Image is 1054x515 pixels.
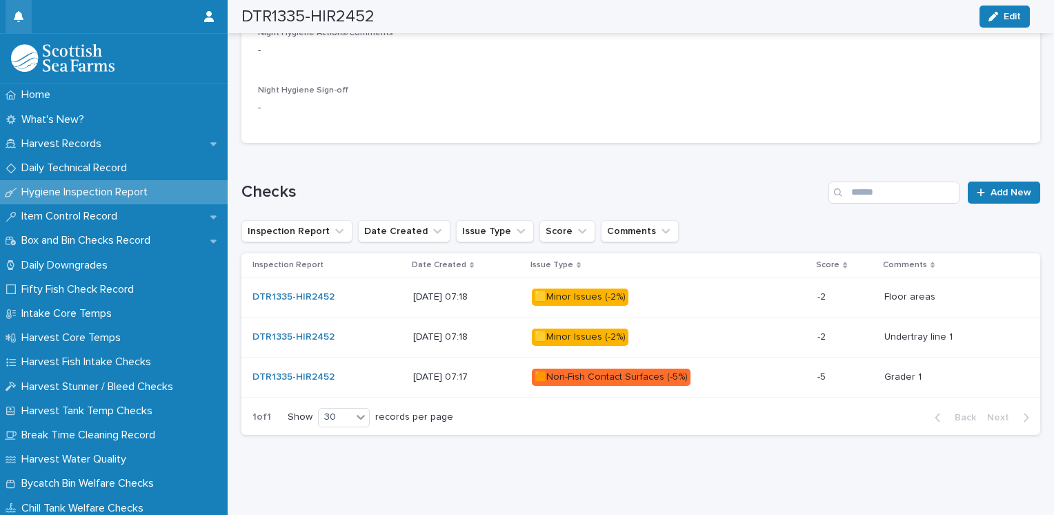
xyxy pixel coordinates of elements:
p: - [258,43,1024,58]
p: - [258,101,502,115]
p: Harvest Stunner / Bleed Checks [16,380,184,393]
p: Bycatch Bin Welfare Checks [16,477,165,490]
button: Back [924,411,982,424]
p: -2 [817,289,828,303]
span: Back [946,413,976,422]
p: Box and Bin Checks Record [16,234,161,247]
tr: DTR1335-HIR2452 [DATE] 07:18🟨Minor Issues (-2%)-2-2 Undertray line 1Undertray line 1 [241,318,1040,358]
p: Intake Core Temps [16,307,123,320]
p: Item Control Record [16,210,128,223]
a: DTR1335-HIR2452 [252,371,335,383]
span: Next [987,413,1017,422]
a: Add New [968,182,1040,204]
span: Add New [991,188,1031,197]
div: 🟨Minor Issues (-2%) [532,329,628,346]
p: Date Created [412,257,466,273]
p: Break Time Cleaning Record [16,429,166,442]
p: What's New? [16,113,95,126]
p: Harvest Core Temps [16,331,132,344]
h1: Checks [241,182,823,202]
p: Hygiene Inspection Report [16,186,159,199]
span: Edit [1004,12,1021,21]
p: Fifty Fish Check Record [16,283,145,296]
p: Home [16,88,61,101]
p: [DATE] 07:18 [413,331,521,343]
p: Comments [883,257,927,273]
p: -5 [817,369,828,383]
p: Floor areas [884,289,938,303]
p: 1 of 1 [241,400,282,434]
p: [DATE] 07:18 [413,291,521,303]
p: Issue Type [530,257,573,273]
p: Daily Downgrades [16,259,119,272]
button: Score [539,220,595,242]
img: mMrefqRFQpe26GRNOUkG [11,44,115,72]
p: Undertray line 1 [884,329,955,343]
span: Night Hygiene Sign-off [258,86,348,95]
tr: DTR1335-HIR2452 [DATE] 07:17🟧Non-Fish Contact Surfaces (-5%)-5-5 Grader 1Grader 1 [241,357,1040,397]
p: Harvest Fish Intake Checks [16,356,162,369]
h2: DTR1335-HIR2452 [241,7,375,27]
p: Score [816,257,839,273]
p: Chill Tank Welfare Checks [16,502,155,515]
button: Comments [601,220,679,242]
div: 🟨Minor Issues (-2%) [532,289,628,306]
p: Daily Technical Record [16,162,138,175]
div: 🟧Non-Fish Contact Surfaces (-5%) [532,369,690,386]
a: DTR1335-HIR2452 [252,331,335,343]
p: Harvest Tank Temp Checks [16,405,163,418]
p: Inspection Report [252,257,324,273]
input: Search [828,182,959,204]
button: Next [982,411,1040,424]
p: [DATE] 07:17 [413,371,521,383]
a: DTR1335-HIR2452 [252,291,335,303]
p: Harvest Records [16,137,112,150]
p: -2 [817,329,828,343]
p: Harvest Water Quality [16,453,137,466]
p: records per page [375,411,453,423]
p: Show [288,411,312,423]
tr: DTR1335-HIR2452 [DATE] 07:18🟨Minor Issues (-2%)-2-2 Floor areasFloor areas [241,278,1040,318]
button: Inspection Report [241,220,352,242]
button: Issue Type [456,220,534,242]
span: Night Hygiene Actions/Comments [258,29,393,37]
button: Edit [980,6,1030,28]
p: Grader 1 [884,369,924,383]
button: Date Created [358,220,450,242]
div: 30 [319,410,352,425]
